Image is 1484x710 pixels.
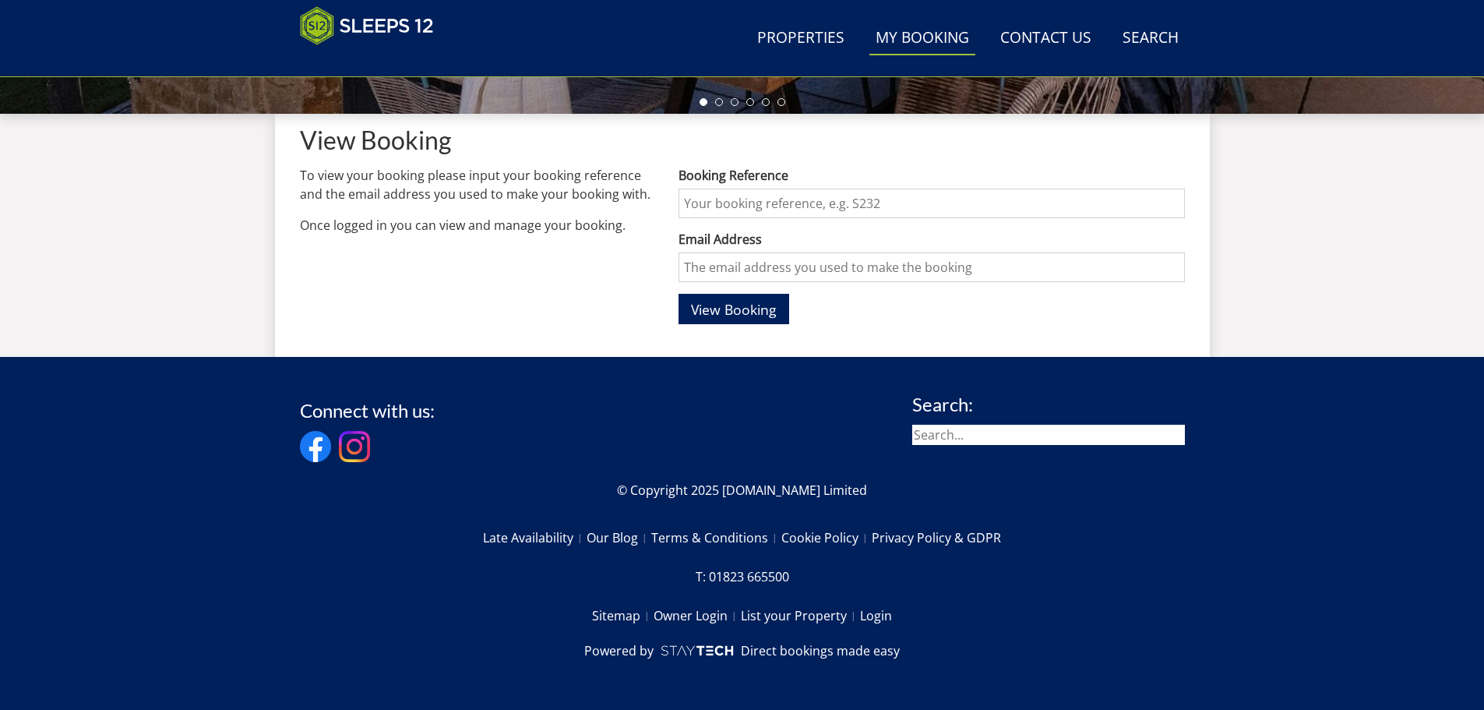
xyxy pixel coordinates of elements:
[872,525,1001,551] a: Privacy Policy & GDPR
[300,401,435,421] h3: Connect with us:
[751,21,851,56] a: Properties
[300,481,1185,500] p: © Copyright 2025 [DOMAIN_NAME] Limited
[1116,21,1185,56] a: Search
[300,431,331,462] img: Facebook
[691,300,777,319] span: View Booking
[679,294,789,324] button: View Booking
[300,216,654,235] p: Once logged in you can view and manage your booking.
[587,525,651,551] a: Our Blog
[994,21,1098,56] a: Contact Us
[651,525,781,551] a: Terms & Conditions
[679,189,1184,218] input: Your booking reference, e.g. S232
[300,166,654,203] p: To view your booking please input your booking reference and the email address you used to make y...
[292,55,456,68] iframe: Customer reviews powered by Trustpilot
[660,641,735,660] img: scrumpy.png
[483,525,587,551] a: Late Availability
[339,431,370,462] img: Instagram
[781,525,872,551] a: Cookie Policy
[592,602,654,629] a: Sitemap
[860,602,892,629] a: Login
[654,602,741,629] a: Owner Login
[741,602,860,629] a: List your Property
[679,253,1184,282] input: The email address you used to make the booking
[584,641,900,660] a: Powered byDirect bookings made easy
[679,230,1184,249] label: Email Address
[869,21,975,56] a: My Booking
[300,126,1185,154] h1: View Booking
[696,563,789,590] a: T: 01823 665500
[679,166,1184,185] label: Booking Reference
[912,425,1185,445] input: Search...
[300,6,434,45] img: Sleeps 12
[912,394,1185,415] h3: Search:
